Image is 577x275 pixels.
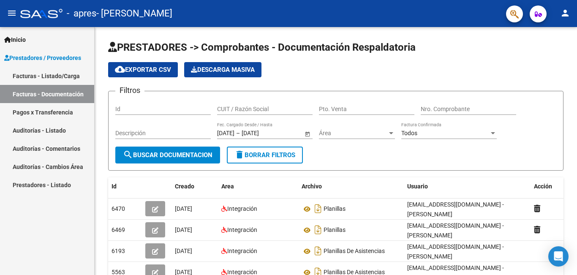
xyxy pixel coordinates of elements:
span: Usuario [407,183,428,190]
button: Descarga Masiva [184,62,261,77]
button: Exportar CSV [108,62,178,77]
input: Fecha inicio [217,130,234,137]
span: Planillas De Asistencias [324,248,385,255]
i: Descargar documento [313,223,324,237]
div: Open Intercom Messenger [548,246,569,267]
i: Descargar documento [313,202,324,215]
mat-icon: person [560,8,570,18]
span: 6470 [112,205,125,212]
span: [DATE] [175,205,192,212]
i: Descargar documento [313,244,324,258]
span: Descarga Masiva [191,66,255,74]
span: Integración [227,248,257,254]
span: Creado [175,183,194,190]
span: Buscar Documentacion [123,151,212,159]
span: [DATE] [175,226,192,233]
span: Integración [227,226,257,233]
span: 6193 [112,248,125,254]
mat-icon: search [123,150,133,160]
datatable-header-cell: Archivo [298,177,404,196]
mat-icon: cloud_download [115,64,125,74]
span: [EMAIL_ADDRESS][DOMAIN_NAME] - [PERSON_NAME] [407,201,504,218]
span: Archivo [302,183,322,190]
span: Planillas [324,227,346,234]
span: - apres [67,4,96,23]
span: [EMAIL_ADDRESS][DOMAIN_NAME] - [PERSON_NAME] [407,243,504,260]
span: – [236,130,240,137]
span: Borrar Filtros [234,151,295,159]
span: Id [112,183,117,190]
span: Planillas [324,206,346,212]
span: - [PERSON_NAME] [96,4,172,23]
datatable-header-cell: Usuario [404,177,531,196]
span: [DATE] [175,248,192,254]
span: 6469 [112,226,125,233]
button: Open calendar [303,129,312,138]
button: Buscar Documentacion [115,147,220,163]
span: [EMAIL_ADDRESS][DOMAIN_NAME] - [PERSON_NAME] [407,222,504,239]
button: Borrar Filtros [227,147,303,163]
app-download-masive: Descarga masiva de comprobantes (adjuntos) [184,62,261,77]
span: Exportar CSV [115,66,171,74]
span: Prestadores / Proveedores [4,53,81,63]
mat-icon: menu [7,8,17,18]
span: Integración [227,205,257,212]
datatable-header-cell: Area [218,177,298,196]
h3: Filtros [115,84,144,96]
datatable-header-cell: Id [108,177,142,196]
mat-icon: delete [234,150,245,160]
datatable-header-cell: Acción [531,177,573,196]
datatable-header-cell: Creado [171,177,218,196]
span: Acción [534,183,552,190]
span: Inicio [4,35,26,44]
span: Area [221,183,234,190]
span: Área [319,130,387,137]
span: PRESTADORES -> Comprobantes - Documentación Respaldatoria [108,41,416,53]
span: Todos [401,130,417,136]
input: Fecha fin [242,130,283,137]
